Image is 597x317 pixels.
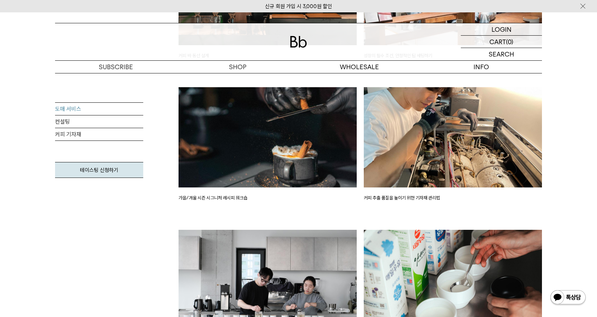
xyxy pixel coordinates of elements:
p: CART [489,36,506,48]
a: LOGIN [461,23,542,36]
a: 커피 기자재 [55,128,143,141]
img: 커피 추출 품질을 높이기 위한 기자재 관리법 이미지 [364,87,542,187]
img: 카카오톡 채널 1:1 채팅 버튼 [550,289,586,306]
a: SUBSCRIBE [55,61,177,73]
a: 신규 회원 가입 시 3,000원 할인 [265,3,332,10]
a: 도매 서비스 [55,103,143,115]
p: 가을/겨울 시즌 시그니처 레시피 워크숍 [179,195,357,202]
a: CART (0) [461,36,542,48]
p: (0) [506,36,513,48]
a: 테이스팅 신청하기 [55,162,143,178]
p: SEARCH [489,48,514,60]
img: 로고 [290,36,307,48]
img: 가을/겨울 시즌 시그니처 레시피 워크숍 이미지 [179,87,357,187]
a: 컨설팅 [55,115,143,128]
p: 커피 추출 품질을 높이기 위한 기자재 관리법 [364,195,542,202]
p: WHOLESALE [298,61,420,73]
p: INFO [420,61,542,73]
a: SHOP [177,61,298,73]
p: LOGIN [492,23,512,35]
